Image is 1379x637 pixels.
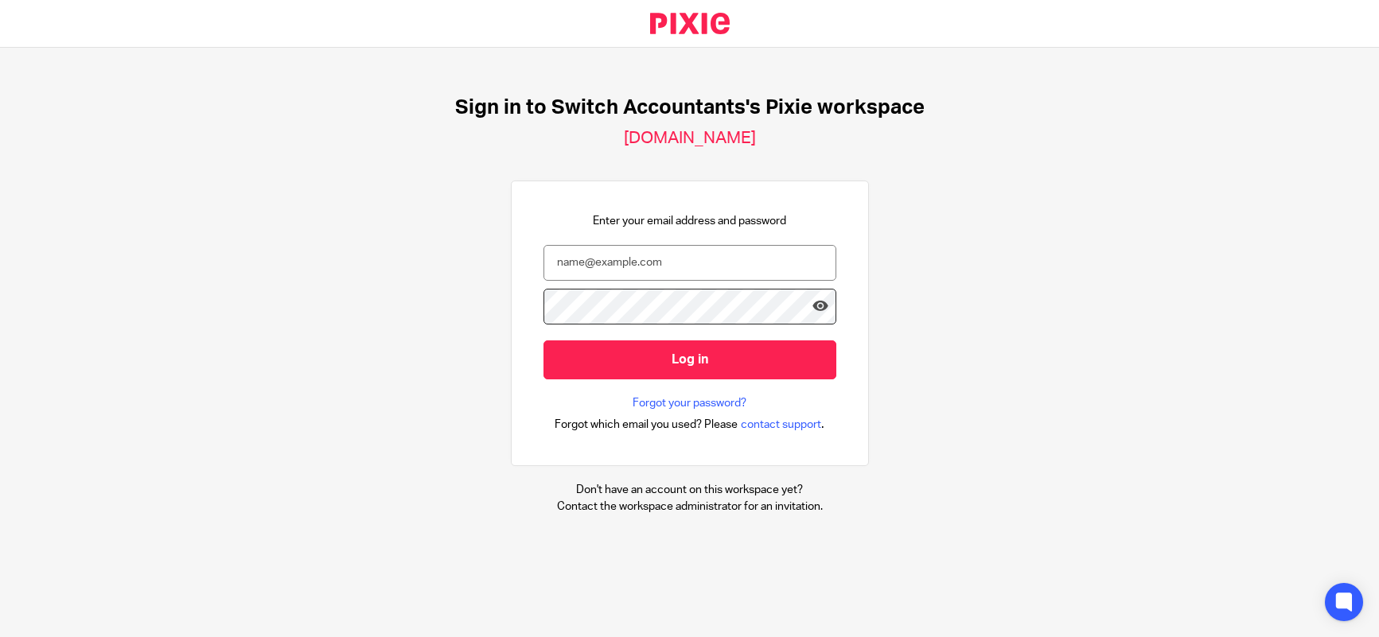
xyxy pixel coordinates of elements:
[624,128,756,149] h2: [DOMAIN_NAME]
[543,340,836,379] input: Log in
[633,395,746,411] a: Forgot your password?
[557,499,823,515] p: Contact the workspace administrator for an invitation.
[555,415,824,433] div: .
[543,245,836,281] input: name@example.com
[557,482,823,498] p: Don't have an account on this workspace yet?
[555,417,738,433] span: Forgot which email you used? Please
[593,213,786,229] p: Enter your email address and password
[741,417,821,433] span: contact support
[455,95,925,120] h1: Sign in to Switch Accountants's Pixie workspace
